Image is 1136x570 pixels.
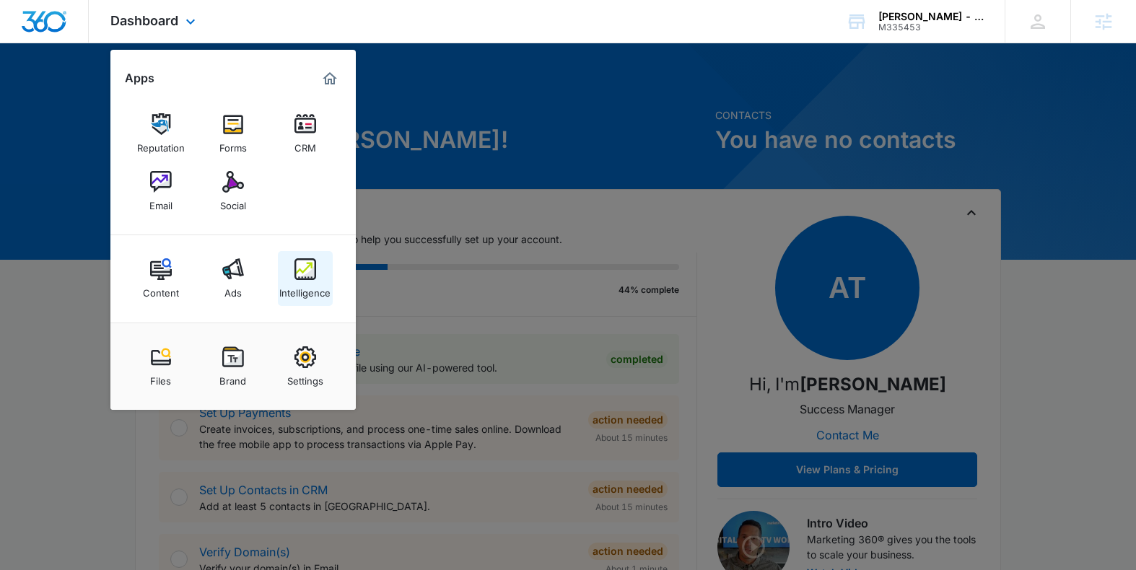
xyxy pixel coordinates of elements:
[150,368,171,387] div: Files
[137,135,185,154] div: Reputation
[149,193,172,211] div: Email
[143,280,179,299] div: Content
[278,251,333,306] a: Intelligence
[878,22,984,32] div: account id
[318,67,341,90] a: Marketing 360® Dashboard
[224,280,242,299] div: Ads
[278,106,333,161] a: CRM
[134,339,188,394] a: Files
[878,11,984,22] div: account name
[206,164,261,219] a: Social
[294,135,316,154] div: CRM
[219,135,247,154] div: Forms
[278,339,333,394] a: Settings
[279,280,331,299] div: Intelligence
[125,71,154,85] h2: Apps
[206,106,261,161] a: Forms
[134,164,188,219] a: Email
[134,251,188,306] a: Content
[134,106,188,161] a: Reputation
[220,193,246,211] div: Social
[206,251,261,306] a: Ads
[287,368,323,387] div: Settings
[219,368,246,387] div: Brand
[206,339,261,394] a: Brand
[110,13,178,28] span: Dashboard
